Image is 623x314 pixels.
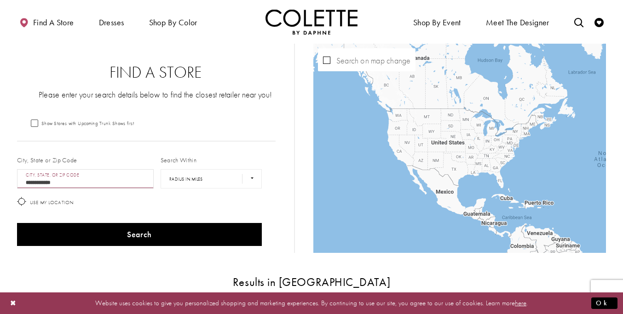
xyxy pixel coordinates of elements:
span: Shop by color [147,9,200,34]
label: City, State or Zip Code [17,155,77,165]
a: here [515,298,526,308]
button: Submit Dialog [591,297,617,309]
span: Find a store [33,18,74,27]
span: Dresses [97,9,127,34]
a: Check Wishlist [592,9,606,34]
span: Shop by color [149,18,197,27]
label: Search Within [161,155,196,165]
p: Website uses cookies to give you personalized shopping and marketing experiences. By continuing t... [66,297,557,309]
button: Search [17,223,262,246]
span: Meet the designer [486,18,549,27]
h3: Results in [GEOGRAPHIC_DATA] [17,276,606,288]
a: Meet the designer [484,9,552,34]
div: Map with store locations [313,44,606,253]
a: Toggle search [572,9,586,34]
span: Dresses [99,18,124,27]
select: Radius In Miles [161,169,262,188]
img: Colette by Daphne [265,9,358,34]
span: Shop By Event [411,9,463,34]
p: Please enter your search details below to find the closest retailer near you! [35,89,276,100]
h2: Find a Store [35,63,276,82]
a: Visit Home Page [265,9,358,34]
input: City, State, or ZIP Code [17,169,154,188]
a: Find a store [17,9,76,34]
button: Close Dialog [6,295,21,311]
span: Shop By Event [413,18,461,27]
